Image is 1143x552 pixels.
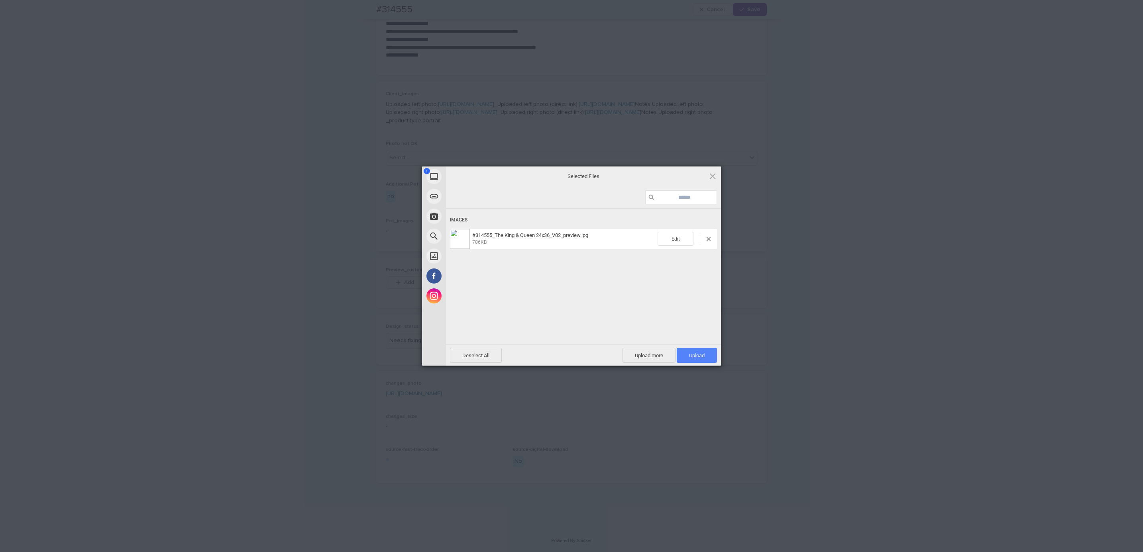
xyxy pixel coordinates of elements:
div: Web Search [422,226,518,246]
span: Upload [677,348,717,363]
span: Click here or hit ESC to close picker [708,172,717,180]
span: Deselect All [450,348,502,363]
span: 1 [424,168,430,174]
img: bbde6bdc-98de-4fda-a10a-3b9d61b60143 [450,229,470,249]
span: Upload [689,352,705,358]
div: Take Photo [422,206,518,226]
div: Facebook [422,266,518,286]
div: My Device [422,166,518,186]
div: Instagram [422,286,518,306]
span: #314555_The King & Queen 24x36_V02_preview.jpg [470,232,658,245]
div: Unsplash [422,246,518,266]
span: Selected Files [504,173,663,180]
span: Upload more [623,348,676,363]
span: #314555_The King & Queen 24x36_V02_preview.jpg [472,232,588,238]
span: 706KB [472,239,487,245]
div: Images [450,213,717,227]
div: Link (URL) [422,186,518,206]
span: Edit [658,232,693,246]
